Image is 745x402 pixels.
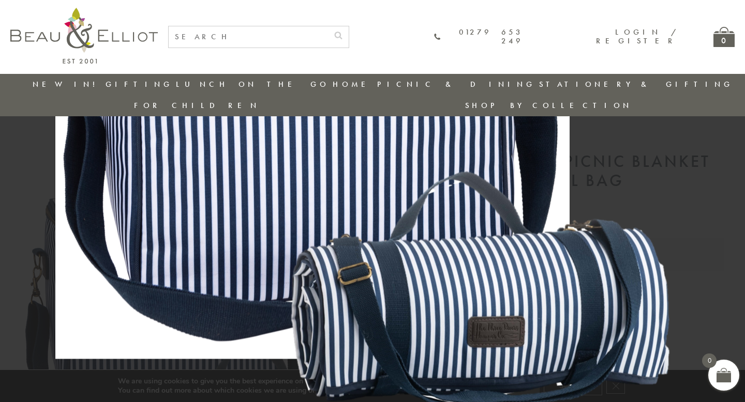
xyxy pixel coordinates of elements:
[539,79,733,89] a: Stationery & Gifting
[106,79,173,89] a: Gifting
[169,26,328,48] input: SEARCH
[702,353,717,368] span: 0
[33,79,102,89] a: New in!
[596,27,677,46] a: Login / Register
[176,79,329,89] a: Lunch On The Go
[465,100,632,111] a: Shop by collection
[434,28,523,46] a: 01279 653 249
[10,8,158,64] img: logo
[377,79,535,89] a: Picnic & Dining
[713,27,735,47] a: 0
[333,79,374,89] a: Home
[134,100,260,111] a: For Children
